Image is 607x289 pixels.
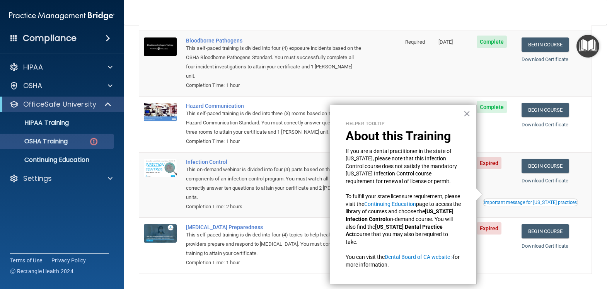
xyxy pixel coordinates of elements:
[522,122,568,127] a: Download Certificate
[484,200,577,205] div: Important message for [US_STATE] practices
[483,199,578,206] button: Read this if you are a dental practitioner in the state of CA
[346,216,454,230] span: on-demand course. You will also find the
[522,37,569,52] a: Begin Course
[477,101,507,113] span: Complete
[522,56,568,62] a: Download Certificate
[522,103,569,117] a: Begin Course
[463,107,471,120] button: Close
[346,231,449,245] span: course that you may also be required to take.
[23,174,52,183] p: Settings
[186,230,362,258] div: This self-paced training is divided into four (4) topics to help healthcare providers prepare and...
[346,254,461,268] span: for more information.
[364,201,416,207] a: Continuing Education
[186,258,362,267] div: Completion Time: 1 hour
[186,137,362,146] div: Completion Time: 1 hour
[346,224,444,238] strong: [US_STATE] Dental Practice Act
[186,103,362,109] div: Hazard Communication
[186,165,362,202] div: This on-demand webinar is divided into four (4) parts based on the essential components of an inf...
[186,44,362,81] div: This self-paced training is divided into four (4) exposure incidents based on the OSHA Bloodborne...
[477,222,502,235] span: Expired
[473,234,598,265] iframe: Drift Widget Chat Controller
[346,129,461,143] p: About this Training
[346,148,461,185] p: If you are a dental practitioner in the state of [US_STATE], please note that this Infection Cont...
[186,37,362,44] div: Bloodborne Pathogens
[51,257,86,264] a: Privacy Policy
[405,39,425,45] span: Required
[346,193,461,207] span: To fulfill your state licensure requirement, please visit the
[576,35,599,58] button: Open Resource Center
[346,121,461,127] p: Helper Tooltip
[5,156,111,164] p: Continuing Education
[522,224,569,238] a: Begin Course
[23,63,43,72] p: HIPAA
[10,257,42,264] a: Terms of Use
[5,138,68,145] p: OSHA Training
[522,178,568,184] a: Download Certificate
[186,81,362,90] div: Completion Time: 1 hour
[89,137,99,146] img: danger-circle.6113f641.png
[438,39,453,45] span: [DATE]
[10,267,73,275] span: Ⓒ Rectangle Health 2024
[186,202,362,211] div: Completion Time: 2 hours
[477,36,507,48] span: Complete
[186,159,362,165] div: Infection Control
[23,33,77,44] h4: Compliance
[522,159,569,173] a: Begin Course
[385,254,453,260] a: Dental Board of CA website ›
[23,81,43,90] p: OSHA
[477,157,502,169] span: Expired
[186,109,362,137] div: This self-paced training is divided into three (3) rooms based on the OSHA Hazard Communication S...
[186,224,362,230] div: [MEDICAL_DATA] Preparedness
[23,100,96,109] p: OfficeSafe University
[346,254,385,260] span: You can visit the
[9,8,114,24] img: PMB logo
[5,119,69,127] p: HIPAA Training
